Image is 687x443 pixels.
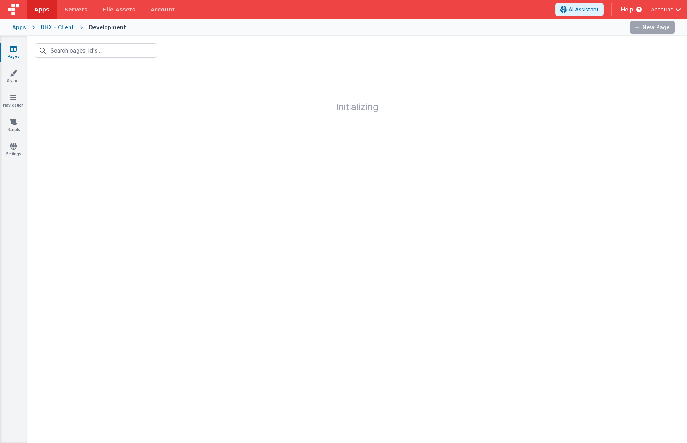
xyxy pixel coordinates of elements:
span: Apps [34,6,49,13]
div: DHX - Client [41,24,74,31]
button: AI Assistant [555,3,604,16]
span: AI Assistant [569,6,599,13]
div: Development [89,24,126,31]
h1: Initializing [27,65,687,112]
div: Apps [12,24,26,31]
button: Account [651,6,681,13]
span: Servers [64,6,87,13]
span: Help [621,6,633,13]
span: Account [651,6,673,13]
span: File Assets [103,6,136,13]
input: Search pages, id's ... [35,43,157,58]
button: New Page [630,21,675,34]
